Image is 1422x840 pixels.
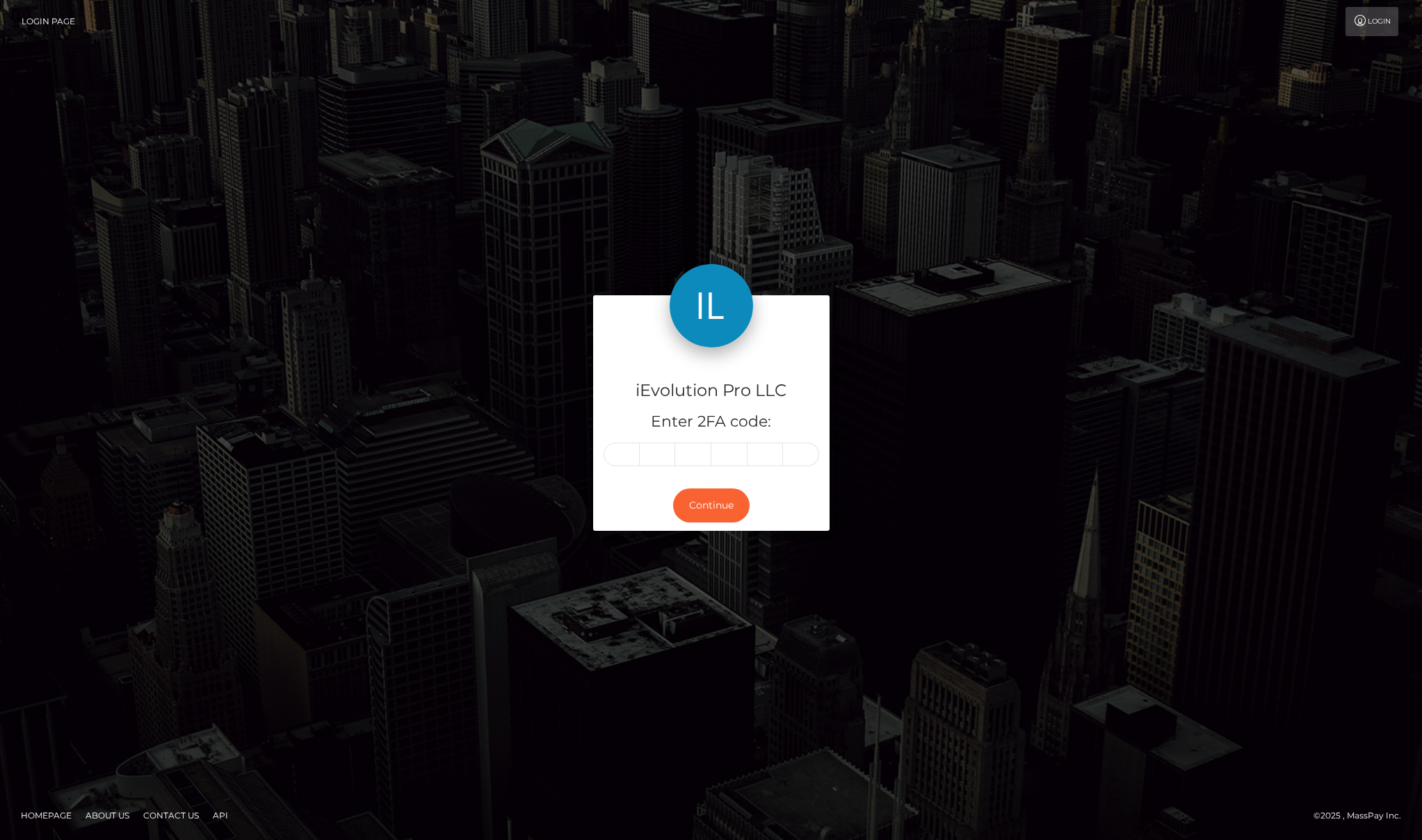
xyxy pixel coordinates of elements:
[673,488,750,522] button: Continue
[207,805,234,826] a: API
[604,379,819,403] h4: iEvolution Pro LLC
[604,411,819,433] h5: Enter 2FA code:
[15,805,77,826] a: Homepage
[138,805,204,826] a: Contact Us
[1346,7,1398,36] a: Login
[80,805,135,826] a: About Us
[670,264,753,347] img: iEvolution Pro LLC
[22,7,75,36] a: Login Page
[1314,808,1412,823] div: © 2025 , MassPay Inc.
